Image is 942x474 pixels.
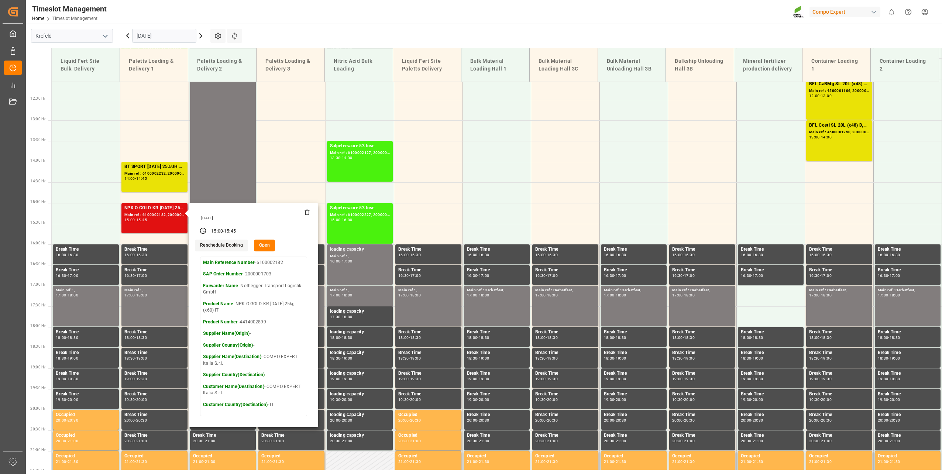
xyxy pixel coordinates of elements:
[330,260,341,263] div: 16:00
[535,349,595,357] div: Break Time
[821,274,832,277] div: 17:00
[32,16,44,21] a: Home
[821,293,832,297] div: 18:00
[203,283,238,288] strong: Forwarder Name
[741,349,801,357] div: Break Time
[30,324,45,328] span: 18:00 Hr
[467,267,527,274] div: Break Time
[136,177,147,180] div: 14:45
[330,308,390,315] div: loading capacity
[135,293,136,297] div: -
[203,301,304,314] p: - NPK O GOLD KR [DATE] 25kg (x60) IT
[820,274,821,277] div: -
[330,287,390,293] div: Main ref : ,
[878,246,938,253] div: Break Time
[342,357,353,360] div: 19:00
[821,336,832,339] div: 18:30
[135,177,136,180] div: -
[741,246,801,253] div: Break Time
[751,274,752,277] div: -
[809,7,880,17] div: Compo Expert
[479,293,489,297] div: 18:00
[136,253,147,257] div: 16:30
[124,246,185,253] div: Break Time
[820,135,821,139] div: -
[203,384,264,389] strong: Customer Name(Destination)
[479,336,489,339] div: 18:30
[535,267,595,274] div: Break Time
[878,349,938,357] div: Break Time
[479,253,489,257] div: 16:30
[30,158,45,162] span: 14:00 Hr
[409,336,410,339] div: -
[203,283,304,296] p: - Nothegger Transport Logistik GmbH
[741,274,752,277] div: 16:30
[604,253,615,257] div: 16:00
[753,253,763,257] div: 16:30
[330,329,390,336] div: loading capacity
[136,274,147,277] div: 17:00
[203,301,233,306] strong: Product Name
[30,241,45,245] span: 16:00 Hr
[604,287,664,293] div: Main ref : Herbstfest,
[58,54,114,76] div: Liquid Fert Site Bulk Delivery
[262,54,319,76] div: Paletts Loading & Delivery 3
[30,344,45,348] span: 18:30 Hr
[878,267,938,274] div: Break Time
[126,54,182,76] div: Paletts Loading & Delivery 1
[399,54,455,76] div: Liquid Fert Site Paletts Delivery
[68,336,78,339] div: 18:30
[330,357,341,360] div: 18:30
[809,129,869,135] div: Main ref : 4500001250, 2000001461
[604,349,664,357] div: Break Time
[477,293,478,297] div: -
[203,319,304,326] p: - 4414002899
[672,293,683,297] div: 17:00
[136,218,147,221] div: 15:45
[330,212,390,218] div: Main ref : 6100002227, 2000001761
[878,274,888,277] div: 16:30
[203,260,304,266] p: - 6100002182
[467,329,527,336] div: Break Time
[535,336,546,339] div: 18:00
[203,354,261,359] strong: Supplier Name(Destination)
[890,274,900,277] div: 17:00
[398,349,458,357] div: Break Time
[546,336,547,339] div: -
[878,253,888,257] div: 16:00
[340,156,341,159] div: -
[604,274,615,277] div: 16:30
[56,246,116,253] div: Break Time
[741,336,752,339] div: 18:00
[809,329,869,336] div: Break Time
[398,267,458,274] div: Break Time
[254,240,275,251] button: Open
[888,253,889,257] div: -
[535,253,546,257] div: 16:00
[330,253,390,260] div: Main ref : ,
[900,4,917,20] button: Help Center
[614,274,615,277] div: -
[340,336,341,339] div: -
[194,54,250,76] div: Paletts Loading & Delivery 2
[132,29,196,43] input: DD.MM.YYYY
[672,274,683,277] div: 16:30
[684,274,695,277] div: 17:00
[30,220,45,224] span: 15:30 Hr
[330,218,341,221] div: 15:00
[741,267,801,274] div: Break Time
[340,218,341,221] div: -
[890,293,900,297] div: 18:00
[672,349,732,357] div: Break Time
[124,267,185,274] div: Break Time
[330,293,341,297] div: 17:00
[890,253,900,257] div: 16:30
[30,303,45,307] span: 17:30 Hr
[821,253,832,257] div: 16:30
[124,357,135,360] div: 18:30
[30,282,45,286] span: 17:00 Hr
[203,330,304,337] p: -
[340,293,341,297] div: -
[340,315,341,319] div: -
[203,342,304,349] p: -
